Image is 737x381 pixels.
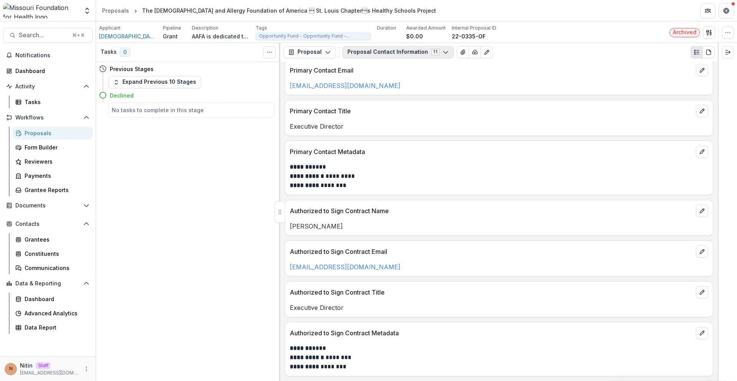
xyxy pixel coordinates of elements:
[12,293,93,305] a: Dashboard
[142,7,436,15] div: The [DEMOGRAPHIC_DATA] and Allergy Foundation of America  St. Louis Chapters Healthy Schools Pr...
[702,46,715,58] button: PDF view
[25,309,86,317] div: Advanced Analytics
[290,303,708,312] p: Executive Director
[696,286,708,298] button: edit
[696,245,708,258] button: edit
[101,49,117,55] h3: Tasks
[15,280,80,287] span: Data & Reporting
[290,328,693,338] p: Authorized to Sign Contract Metadata
[406,25,446,31] p: Awarded Amount
[12,307,93,320] a: Advanced Analytics
[700,3,716,18] button: Partners
[290,288,693,297] p: Authorized to Sign Contract Title
[25,157,86,166] div: Reviewers
[25,323,86,331] div: Data Report
[25,235,86,244] div: Grantees
[722,46,734,58] button: Expand right
[673,29,696,36] span: Archived
[25,143,86,151] div: Form Builder
[99,25,121,31] p: Applicant
[12,262,93,274] a: Communications
[12,155,93,168] a: Reviewers
[3,111,93,124] button: Open Workflows
[696,105,708,117] button: edit
[71,31,86,40] div: ⌘ + K
[696,146,708,158] button: edit
[696,205,708,217] button: edit
[3,65,93,77] a: Dashboard
[3,28,93,43] button: Search...
[25,186,86,194] div: Grantee Reports
[12,141,93,154] a: Form Builder
[457,46,469,58] button: View Attached Files
[3,277,93,290] button: Open Data & Reporting
[9,366,13,371] div: Nitin
[112,106,271,114] h5: No tasks to complete in this stage
[82,364,91,374] button: More
[12,233,93,246] a: Grantees
[15,83,80,90] span: Activity
[19,31,68,39] span: Search...
[12,321,93,334] a: Data Report
[108,76,201,88] button: Expand Previous 10 Stages
[342,46,454,58] button: Proposal Contact Information11
[290,122,708,131] p: Executive Director
[3,3,79,18] img: Missouri Foundation for Health logo
[82,3,93,18] button: Open entity switcher
[110,91,134,99] h4: Declined
[12,184,93,196] a: Grantee Reports
[290,66,693,75] p: Primary Contact Email
[20,369,79,376] p: [EMAIL_ADDRESS][DOMAIN_NAME]
[696,327,708,339] button: edit
[20,361,33,369] p: Nitin
[290,247,693,256] p: Authorized to Sign Contract Email
[290,147,693,156] p: Primary Contact Metadata
[12,169,93,182] a: Payments
[25,264,86,272] div: Communications
[99,5,132,16] a: Proposals
[3,49,93,61] button: Notifications
[192,32,250,40] p: AAFA is dedicated to saving lives and reducing the burden of disease for people with [MEDICAL_DAT...
[163,32,178,40] p: Grant
[102,7,129,15] div: Proposals
[259,33,367,39] span: Opportunity Fund - Opportunity Fund - Grants/Contracts
[15,202,80,209] span: Documents
[290,82,400,89] a: [EMAIL_ADDRESS][DOMAIN_NAME]
[99,32,157,40] a: [DEMOGRAPHIC_DATA] & Allergy Foundation of America, [GEOGRAPHIC_DATA] Chapter
[192,25,218,31] p: Description
[452,25,496,31] p: Internal Proposal ID
[15,114,80,121] span: Workflows
[696,64,708,76] button: edit
[3,199,93,212] button: Open Documents
[3,80,93,93] button: Open Activity
[290,222,708,231] p: [PERSON_NAME]
[15,52,89,59] span: Notifications
[15,221,80,227] span: Contacts
[377,25,396,31] p: Duration
[452,32,486,40] p: 22-0335-OF
[290,106,693,116] p: Primary Contact Title
[290,263,400,271] a: [EMAIL_ADDRESS][DOMAIN_NAME]
[3,218,93,230] button: Open Contacts
[719,3,734,18] button: Get Help
[120,48,130,57] span: 0
[481,46,493,58] button: Edit as form
[290,206,693,215] p: Authorized to Sign Contract Name
[25,295,86,303] div: Dashboard
[110,65,154,73] h4: Previous Stages
[25,172,86,180] div: Payments
[25,250,86,258] div: Constituents
[283,46,336,58] button: Proposal
[406,32,423,40] p: $0.00
[691,46,703,58] button: Plaintext view
[12,127,93,139] a: Proposals
[36,362,51,369] p: Staff
[12,96,93,108] a: Tasks
[25,129,86,137] div: Proposals
[163,25,181,31] p: Pipeline
[25,98,86,106] div: Tasks
[15,67,86,75] div: Dashboard
[263,46,276,58] button: Toggle View Cancelled Tasks
[99,5,439,16] nav: breadcrumb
